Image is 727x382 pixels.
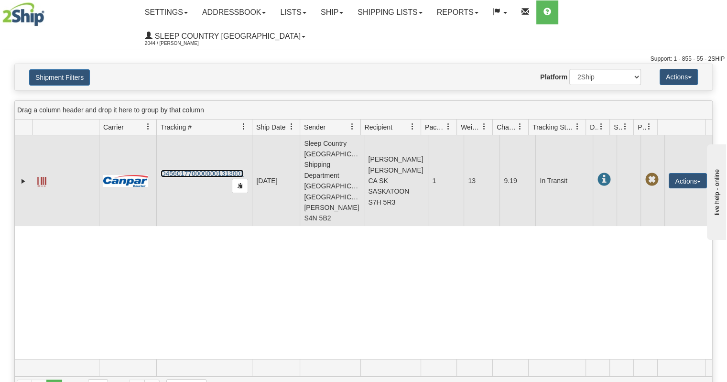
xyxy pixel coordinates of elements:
[476,119,492,135] a: Weight filter column settings
[161,170,244,177] a: D456017700000001313001
[103,175,148,187] img: 14 - Canpar
[364,135,428,226] td: [PERSON_NAME] [PERSON_NAME] CA SK SASKATOON S7H 5R3
[593,119,609,135] a: Delivery Status filter column settings
[138,0,195,24] a: Settings
[440,119,456,135] a: Packages filter column settings
[497,122,517,132] span: Charge
[103,122,124,132] span: Carrier
[236,119,252,135] a: Tracking # filter column settings
[314,0,350,24] a: Ship
[532,122,574,132] span: Tracking Status
[461,122,481,132] span: Weight
[499,135,535,226] td: 9.19
[512,119,528,135] a: Charge filter column settings
[273,0,313,24] a: Lists
[645,173,658,186] span: Pickup Not Assigned
[617,119,633,135] a: Shipment Issues filter column settings
[590,122,598,132] span: Delivery Status
[2,2,44,26] img: logo2044.jpg
[15,101,712,120] div: grid grouping header
[2,55,725,63] div: Support: 1 - 855 - 55 - 2SHIP
[705,142,726,240] iframe: chat widget
[161,122,192,132] span: Tracking #
[300,135,364,226] td: Sleep Country [GEOGRAPHIC_DATA] Shipping Department [GEOGRAPHIC_DATA] [GEOGRAPHIC_DATA] [PERSON_N...
[283,119,300,135] a: Ship Date filter column settings
[140,119,156,135] a: Carrier filter column settings
[535,135,593,226] td: In Transit
[29,69,90,86] button: Shipment Filters
[344,119,360,135] a: Sender filter column settings
[425,122,445,132] span: Packages
[37,173,46,188] a: Label
[138,24,313,48] a: Sleep Country [GEOGRAPHIC_DATA] 2044 / [PERSON_NAME]
[597,173,610,186] span: In Transit
[232,179,248,193] button: Copy to clipboard
[252,135,300,226] td: [DATE]
[7,8,88,15] div: live help - online
[428,135,464,226] td: 1
[195,0,273,24] a: Addressbook
[19,176,28,186] a: Expand
[365,122,392,132] span: Recipient
[569,119,586,135] a: Tracking Status filter column settings
[304,122,326,132] span: Sender
[614,122,622,132] span: Shipment Issues
[152,32,301,40] span: Sleep Country [GEOGRAPHIC_DATA]
[660,69,698,85] button: Actions
[669,173,707,188] button: Actions
[256,122,285,132] span: Ship Date
[641,119,657,135] a: Pickup Status filter column settings
[404,119,421,135] a: Recipient filter column settings
[430,0,486,24] a: Reports
[464,135,499,226] td: 13
[145,39,217,48] span: 2044 / [PERSON_NAME]
[350,0,429,24] a: Shipping lists
[638,122,646,132] span: Pickup Status
[540,72,567,82] label: Platform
